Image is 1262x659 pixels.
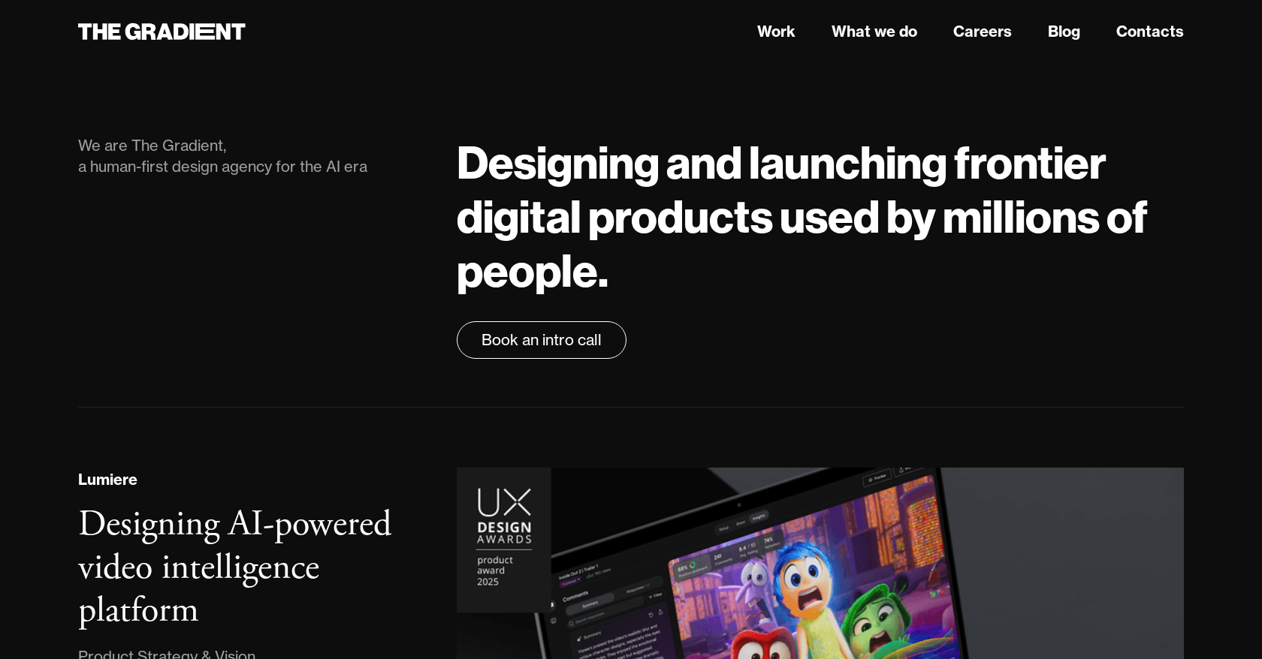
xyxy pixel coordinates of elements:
[457,135,1184,297] h1: Designing and launching frontier digital products used by millions of people.
[1116,20,1184,43] a: Contacts
[78,501,391,633] h3: Designing AI-powered video intelligence platform
[78,135,427,177] div: We are The Gradient, a human-first design agency for the AI era
[757,20,796,43] a: Work
[832,20,917,43] a: What we do
[1048,20,1080,43] a: Blog
[457,321,626,359] a: Book an intro call
[953,20,1012,43] a: Careers
[78,468,137,491] div: Lumiere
